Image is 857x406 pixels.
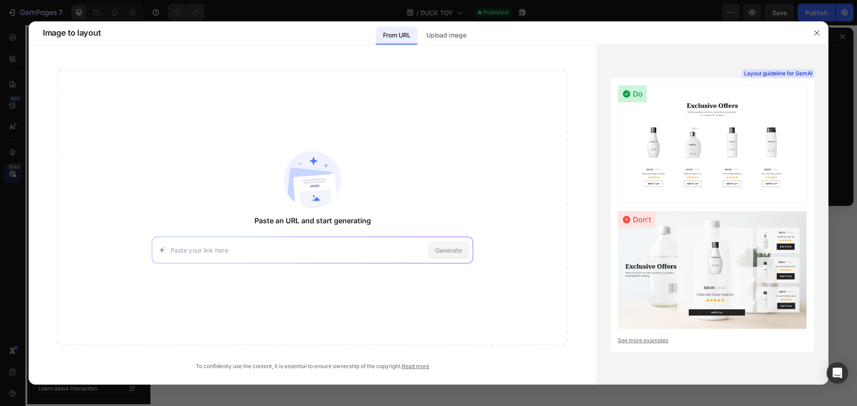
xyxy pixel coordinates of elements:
div: To confidently use the content, it is essential to ensure ownership of the copyright. [57,362,568,370]
span: Image to layout [43,28,100,38]
span: Layout guideline for GemAI [744,70,812,78]
p: From URL [383,30,410,41]
input: Paste your link here [171,246,424,255]
span: Paste an URL and start generating [254,215,371,226]
p: Upload image [426,30,466,41]
a: See more examples [618,336,807,344]
span: Generate [435,246,462,255]
a: Read more [402,363,429,369]
div: Open Intercom Messenger [827,362,848,384]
